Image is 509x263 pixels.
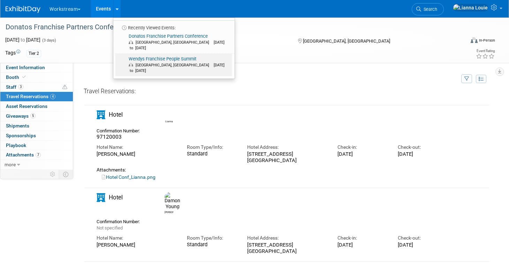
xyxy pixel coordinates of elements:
[163,192,175,214] div: Damon Young
[6,103,47,109] span: Asset Reservations
[26,50,41,57] div: Tier 2
[398,144,448,151] div: Check-out:
[18,84,23,89] span: 3
[129,40,225,50] span: [DATE] to [DATE]
[97,151,176,157] div: [PERSON_NAME]
[187,151,237,157] div: Standard
[471,37,478,43] img: Format-Inperson.png
[97,126,145,134] div: Confirmation Number:
[0,63,73,72] a: Event Information
[165,192,180,210] img: Damon Young
[0,141,73,150] a: Playbook
[102,174,155,180] a: Hotel Conf_Lianna.png
[303,38,390,44] span: [GEOGRAPHIC_DATA], [GEOGRAPHIC_DATA]
[398,151,448,157] div: [DATE]
[97,235,176,241] div: Hotel Name:
[0,82,73,92] a: Staff3
[0,121,73,131] a: Shipments
[187,144,237,151] div: Room Type/Info:
[0,102,73,111] a: Asset Reservations
[6,113,36,119] span: Giveaways
[187,235,237,241] div: Room Type/Info:
[109,111,123,118] span: Hotel
[421,7,437,12] span: Search
[165,119,173,123] div: Lianna Louie
[0,131,73,140] a: Sponsorships
[20,37,26,43] span: to
[97,193,105,202] i: Hotel
[398,242,448,248] div: [DATE]
[6,65,45,70] span: Event Information
[6,74,27,80] span: Booth
[337,242,387,248] div: [DATE]
[22,75,26,79] i: Booth reservation complete
[337,235,387,241] div: Check-in:
[115,31,232,53] a: Donatos Franchise Partners Conference [GEOGRAPHIC_DATA], [GEOGRAPHIC_DATA] [DATE] to [DATE]
[97,144,176,151] div: Hotel Name:
[136,40,213,45] span: [GEOGRAPHIC_DATA], [GEOGRAPHIC_DATA]
[47,170,59,179] td: Personalize Event Tab Strip
[337,151,387,157] div: [DATE]
[412,3,444,15] a: Search
[0,92,73,101] a: Travel Reservations4
[0,111,73,121] a: Giveaways5
[165,109,174,119] img: Lianna Louie
[247,151,327,164] div: [STREET_ADDRESS] [GEOGRAPHIC_DATA]
[97,217,145,225] div: Confirmation Number:
[6,6,40,13] img: ExhibitDay
[97,110,105,119] i: Hotel
[6,123,29,129] span: Shipments
[187,242,237,248] div: Standard
[422,36,495,47] div: Event Format
[247,242,327,255] div: [STREET_ADDRESS] [GEOGRAPHIC_DATA]
[453,4,488,12] img: Lianna Louie
[50,94,55,99] span: 4
[129,63,225,73] span: [DATE] to [DATE]
[136,63,213,67] span: [GEOGRAPHIC_DATA], [GEOGRAPHIC_DATA]
[163,109,175,123] div: Lianna Louie
[6,84,23,90] span: Staff
[5,162,16,167] span: more
[0,150,73,160] a: Attachments7
[3,21,453,34] div: Donatos Franchise Partners Conference
[6,152,41,158] span: Attachments
[165,210,173,214] div: Damon Young
[115,54,232,76] a: Wendys Franchise People Summit [GEOGRAPHIC_DATA], [GEOGRAPHIC_DATA] [DATE] to [DATE]
[97,242,176,248] div: [PERSON_NAME]
[62,84,67,90] span: Potential Scheduling Conflict -- at least one attendee is tagged in another overlapping event.
[337,144,387,151] div: Check-in:
[36,152,41,158] span: 7
[113,20,235,31] li: Recently Viewed Events:
[30,113,36,118] span: 5
[247,144,327,151] div: Hotel Address:
[0,160,73,169] a: more
[479,38,495,43] div: In-Person
[247,235,327,241] div: Hotel Address:
[6,94,55,99] span: Travel Reservations
[5,49,20,57] td: Tags
[84,87,490,98] div: Travel Reservations:
[476,49,495,53] div: Event Rating
[6,133,36,138] span: Sponsorships
[5,37,40,43] span: [DATE] [DATE]
[6,143,26,148] span: Playbook
[59,170,73,179] td: Toggle Event Tabs
[464,77,469,81] i: Filter by Traveler
[41,38,56,43] span: (3 days)
[109,194,123,201] span: Hotel
[97,134,122,140] span: 97120003
[398,235,448,241] div: Check-out:
[0,73,73,82] a: Booth
[97,225,123,231] span: Not specified
[97,167,448,173] div: Attachments:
